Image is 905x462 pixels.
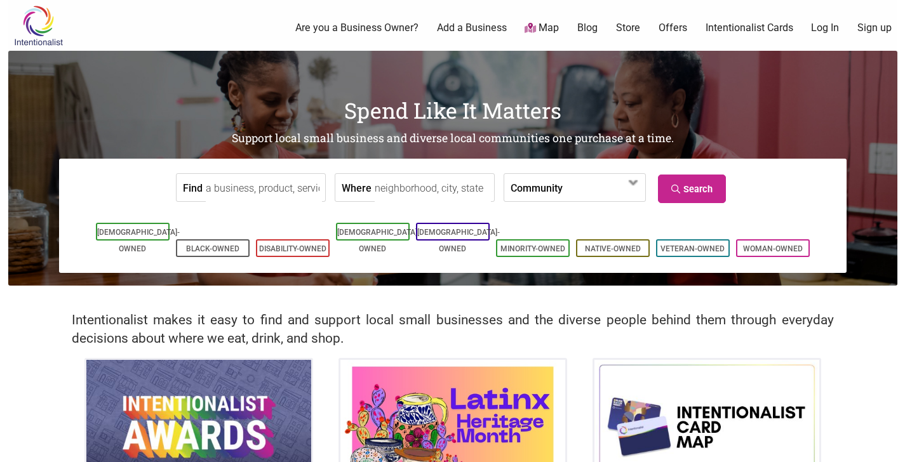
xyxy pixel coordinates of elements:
[72,311,834,348] h2: Intentionalist makes it easy to find and support local small businesses and the diverse people be...
[500,244,565,253] a: Minority-Owned
[295,21,419,35] a: Are you a Business Owner?
[8,5,69,46] img: Intentionalist
[97,228,180,253] a: [DEMOGRAPHIC_DATA]-Owned
[857,21,892,35] a: Sign up
[616,21,640,35] a: Store
[706,21,793,35] a: Intentionalist Cards
[206,174,322,202] input: a business, product, service
[811,21,839,35] a: Log In
[8,95,897,126] h1: Spend Like It Matters
[577,21,598,35] a: Blog
[186,244,239,253] a: Black-Owned
[660,244,725,253] a: Veteran-Owned
[659,21,687,35] a: Offers
[342,174,372,201] label: Where
[585,244,641,253] a: Native-Owned
[8,131,897,147] h2: Support local small business and diverse local communities one purchase at a time.
[337,228,420,253] a: [DEMOGRAPHIC_DATA]-Owned
[525,21,559,36] a: Map
[417,228,500,253] a: [DEMOGRAPHIC_DATA]-Owned
[183,174,203,201] label: Find
[259,244,326,253] a: Disability-Owned
[511,174,563,201] label: Community
[743,244,803,253] a: Woman-Owned
[658,175,726,203] a: Search
[375,174,491,202] input: neighborhood, city, state
[437,21,507,35] a: Add a Business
